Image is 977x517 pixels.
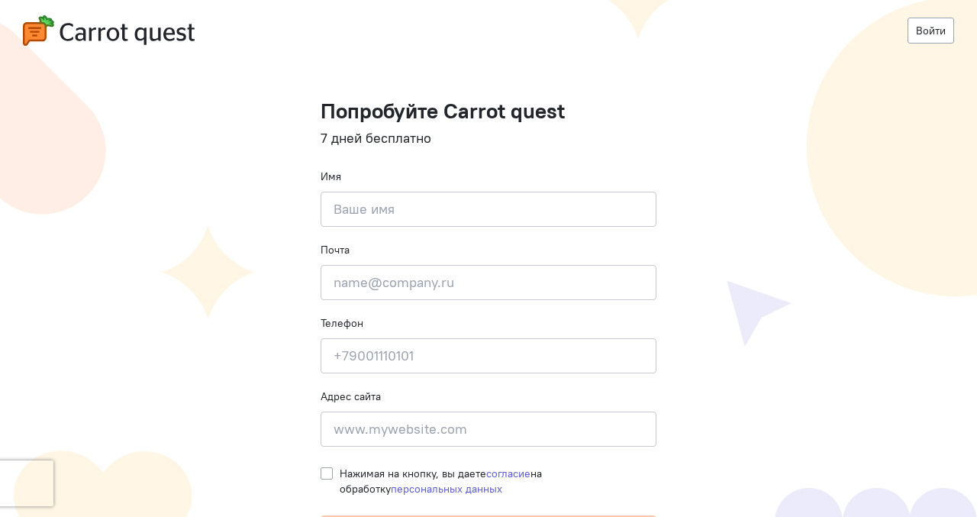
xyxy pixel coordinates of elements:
a: персональных данных [391,482,502,496]
label: Имя [321,169,341,184]
input: name@company.ru [321,265,656,300]
h4: 7 дней бесплатно [321,131,656,146]
span: Нажимая на кнопку, вы даете на обработку [340,467,542,496]
h1: Попробуйте Carrot quest [321,99,656,123]
label: Почта [321,242,350,257]
a: Войти [908,18,954,44]
a: согласие [486,467,530,480]
img: carrot-quest-logo.svg [23,15,195,46]
input: www.mywebsite.com [321,412,656,447]
label: Телефон [321,315,363,331]
label: Адрес сайта [321,389,381,404]
input: +79001110101 [321,338,656,373]
input: Ваше имя [321,192,656,227]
